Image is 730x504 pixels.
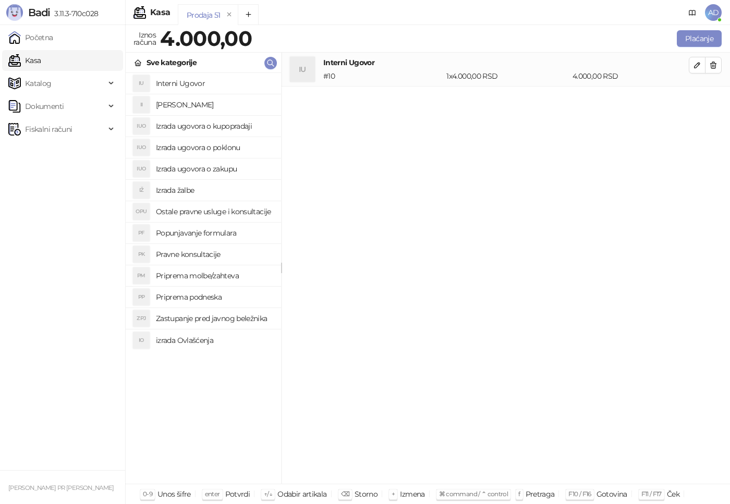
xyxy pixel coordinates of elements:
[133,182,150,199] div: IŽ
[133,267,150,284] div: PM
[156,139,273,156] h4: Izrada ugovora o poklonu
[156,118,273,134] h4: Izrada ugovora o kupopradaji
[187,9,221,21] div: Prodaja 51
[684,4,701,21] a: Dokumentacija
[133,96,150,113] div: II
[323,57,689,68] h4: Interni Ugovor
[133,332,150,349] div: IO
[28,6,50,19] span: Badi
[157,487,191,501] div: Unos šifre
[133,118,150,134] div: IUO
[8,484,114,491] small: [PERSON_NAME] PR [PERSON_NAME]
[518,490,520,498] span: f
[133,203,150,220] div: OPU
[156,332,273,349] h4: izrada Ovlašćenja
[677,30,722,47] button: Plaćanje
[392,490,395,498] span: +
[126,73,281,484] div: grid
[264,490,272,498] span: ↑/↓
[156,75,273,92] h4: Interni Ugovor
[526,487,555,501] div: Pretraga
[277,487,326,501] div: Odabir artikala
[25,119,72,140] span: Fiskalni računi
[25,73,52,94] span: Katalog
[133,75,150,92] div: IU
[156,289,273,305] h4: Priprema podneska
[8,50,41,71] a: Kasa
[156,310,273,327] h4: Zastupanje pred javnog beležnika
[321,70,444,82] div: # 10
[156,96,273,113] h4: [PERSON_NAME]
[238,4,259,25] button: Add tab
[25,96,64,117] span: Dokumenti
[597,487,627,501] div: Gotovina
[667,487,679,501] div: Ček
[133,139,150,156] div: IUO
[290,57,315,82] div: IU
[156,246,273,263] h4: Pravne konsultacije
[225,487,250,501] div: Potvrdi
[133,289,150,305] div: PP
[570,70,691,82] div: 4.000,00 RSD
[444,70,570,82] div: 1 x 4.000,00 RSD
[205,490,220,498] span: enter
[341,490,349,498] span: ⌫
[133,225,150,241] div: PF
[156,203,273,220] h4: Ostale pravne usluge i konsultacije
[143,490,152,498] span: 0-9
[400,487,424,501] div: Izmena
[156,225,273,241] h4: Popunjavanje formulara
[223,10,236,19] button: remove
[133,310,150,327] div: ZPJ
[156,182,273,199] h4: Izrada žalbe
[6,4,23,21] img: Logo
[641,490,662,498] span: F11 / F17
[131,28,158,49] div: Iznos računa
[156,161,273,177] h4: Izrada ugovora o zakupu
[147,57,197,68] div: Sve kategorije
[133,161,150,177] div: IUO
[50,9,98,18] span: 3.11.3-710c028
[705,4,722,21] span: AD
[568,490,591,498] span: F10 / F16
[150,8,170,17] div: Kasa
[160,26,252,51] strong: 4.000,00
[156,267,273,284] h4: Priprema molbe/zahteva
[439,490,508,498] span: ⌘ command / ⌃ control
[133,246,150,263] div: PK
[8,27,53,48] a: Početna
[355,487,378,501] div: Storno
